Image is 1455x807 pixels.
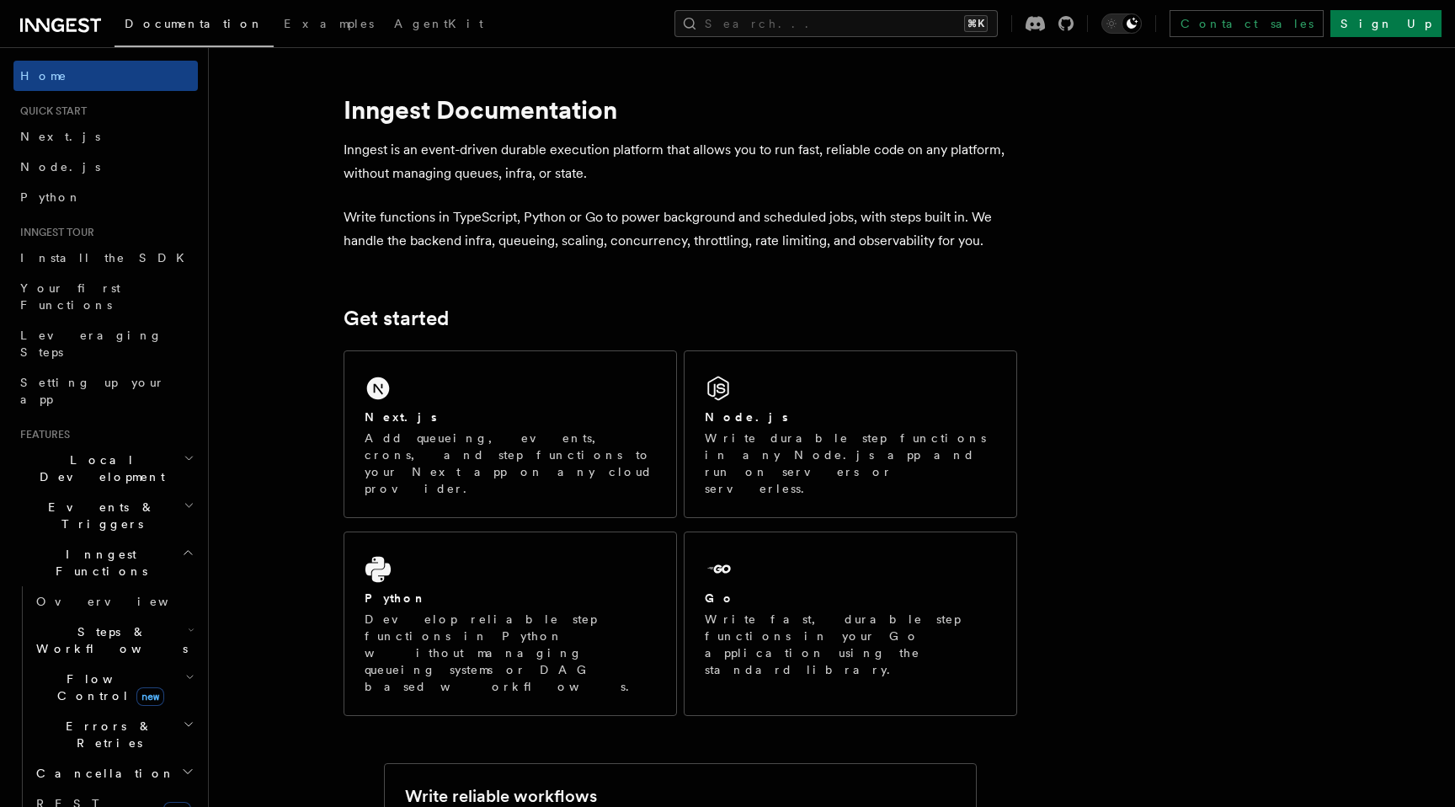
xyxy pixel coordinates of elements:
[344,138,1017,185] p: Inngest is an event-driven durable execution platform that allows you to run fast, reliable code ...
[29,617,198,664] button: Steps & Workflows
[684,350,1017,518] a: Node.jsWrite durable step functions in any Node.js app and run on servers or serverless.
[29,586,198,617] a: Overview
[344,206,1017,253] p: Write functions in TypeScript, Python or Go to power background and scheduled jobs, with steps bu...
[125,17,264,30] span: Documentation
[344,94,1017,125] h1: Inngest Documentation
[136,687,164,706] span: new
[1330,10,1442,37] a: Sign Up
[29,711,198,758] button: Errors & Retries
[20,251,195,265] span: Install the SDK
[20,130,100,143] span: Next.js
[29,623,188,657] span: Steps & Workflows
[705,590,735,607] h2: Go
[29,758,198,788] button: Cancellation
[20,160,100,174] span: Node.js
[344,307,449,330] a: Get started
[29,765,175,782] span: Cancellation
[20,281,120,312] span: Your first Functions
[365,409,437,425] h2: Next.js
[705,409,788,425] h2: Node.js
[1101,13,1142,34] button: Toggle dark mode
[344,532,677,716] a: PythonDevelop reliable step functions in Python without managing queueing systems or DAG based wo...
[13,243,198,273] a: Install the SDK
[13,546,182,580] span: Inngest Functions
[674,10,998,37] button: Search...⌘K
[13,499,184,532] span: Events & Triggers
[344,350,677,518] a: Next.jsAdd queueing, events, crons, and step functions to your Next app on any cloud provider.
[20,376,165,406] span: Setting up your app
[284,17,374,30] span: Examples
[13,152,198,182] a: Node.js
[394,17,483,30] span: AgentKit
[29,718,183,751] span: Errors & Retries
[705,430,996,497] p: Write durable step functions in any Node.js app and run on servers or serverless.
[1170,10,1324,37] a: Contact sales
[13,226,94,239] span: Inngest tour
[13,428,70,441] span: Features
[13,320,198,367] a: Leveraging Steps
[20,190,82,204] span: Python
[13,121,198,152] a: Next.js
[365,590,427,607] h2: Python
[13,367,198,414] a: Setting up your app
[13,273,198,320] a: Your first Functions
[20,329,163,359] span: Leveraging Steps
[29,664,198,711] button: Flow Controlnew
[964,15,988,32] kbd: ⌘K
[36,595,210,608] span: Overview
[705,611,996,678] p: Write fast, durable step functions in your Go application using the standard library.
[384,5,493,45] a: AgentKit
[29,671,185,704] span: Flow Control
[13,452,184,485] span: Local Development
[13,104,87,118] span: Quick start
[13,445,198,492] button: Local Development
[20,67,67,84] span: Home
[365,430,656,497] p: Add queueing, events, crons, and step functions to your Next app on any cloud provider.
[365,611,656,695] p: Develop reliable step functions in Python without managing queueing systems or DAG based workflows.
[115,5,274,47] a: Documentation
[274,5,384,45] a: Examples
[13,61,198,91] a: Home
[13,492,198,539] button: Events & Triggers
[13,182,198,212] a: Python
[684,532,1017,716] a: GoWrite fast, durable step functions in your Go application using the standard library.
[13,539,198,586] button: Inngest Functions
